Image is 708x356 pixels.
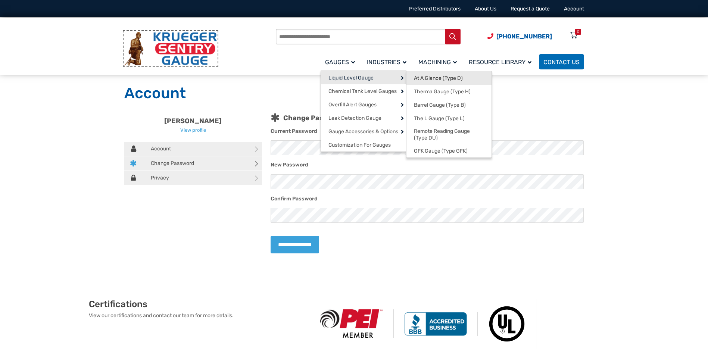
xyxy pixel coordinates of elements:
a: About Us [475,6,496,12]
a: Leak Detection Gauge [321,111,406,125]
span: GFK Gauge (Type GFK) [414,148,468,154]
label: Current Password [271,127,317,135]
div: Change Password [271,112,584,122]
a: At A Glance (Type D) [406,71,492,85]
span: Chemical Tank Level Gauges [328,88,397,95]
span: Gauge Accessories & Options [328,128,398,135]
img: BBB [394,312,478,336]
span: At A Glance (Type D) [414,75,463,82]
span: Change Password [143,158,194,169]
span: Industries [367,59,406,66]
a: GFK Gauge (Type GFK) [406,144,492,157]
label: Confirm Password [271,195,318,203]
a: Machining [414,53,464,71]
div: 0 [577,29,579,35]
a: Phone Number (920) 434-8860 [487,32,552,41]
span: Therma Gauge (Type H) [414,88,471,95]
h1: Account [124,84,584,103]
img: PEI Member [310,309,394,338]
span: Resource Library [469,59,531,66]
a: Resource Library [464,53,539,71]
span: Privacy [143,172,169,184]
a: Overfill Alert Gauges [321,98,406,111]
p: View our certifications and contact our team for more details. [89,312,310,319]
span: Account [143,143,171,154]
span: Gauges [325,59,355,66]
span: Contact Us [543,59,580,66]
span: Machining [418,59,457,66]
span: Liquid Level Gauge [328,75,374,81]
span: Overfill Alert Gauges [328,102,377,108]
a: View profile [180,127,206,133]
a: Industries [362,53,414,71]
a: Therma Gauge (Type H) [406,85,492,98]
a: Contact Us [539,54,584,69]
label: New Password [271,161,308,169]
a: Customization For Gauges [321,138,406,152]
span: Leak Detection Gauge [328,115,381,122]
a: [PERSON_NAME] [164,117,222,125]
a: Barrel Gauge (Type B) [406,98,492,112]
a: Account [564,6,584,12]
a: Gauges [321,53,362,71]
a: Remote Reading Gauge (Type DU) [406,125,492,144]
a: Account [124,142,262,156]
img: Krueger Sentry Gauge [124,32,217,66]
a: Gauge Accessories & Options [321,125,406,138]
span: [PHONE_NUMBER] [496,33,552,40]
a: Liquid Level Gauge [321,71,406,84]
a: Change Password [124,156,262,171]
a: Request a Quote [511,6,550,12]
span: Barrel Gauge (Type B) [414,102,466,109]
a: The L Gauge (Type L) [406,112,492,125]
span: Customization For Gauges [328,142,391,149]
span: Remote Reading Gauge (Type DU) [414,128,484,141]
a: Privacy [124,171,262,185]
img: Underwriters Laboratories [478,299,536,349]
h2: Certifications [89,299,310,310]
a: Preferred Distributors [409,6,461,12]
a: Chemical Tank Level Gauges [321,84,406,98]
span: The L Gauge (Type L) [414,115,465,122]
